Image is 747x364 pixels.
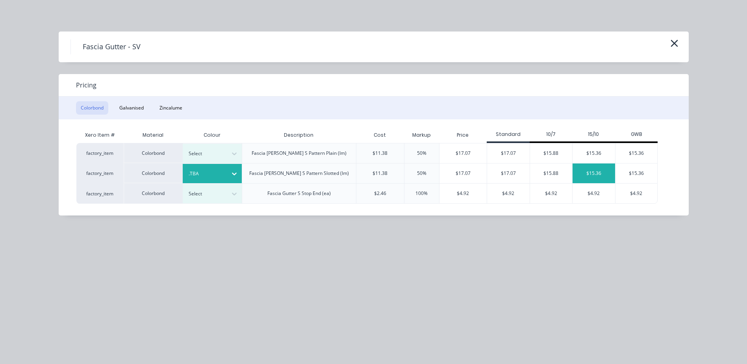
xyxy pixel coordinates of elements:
[530,143,573,163] div: $15.88
[615,143,658,163] div: $15.36
[487,184,530,203] div: $4.92
[487,131,530,138] div: Standard
[76,163,124,183] div: factory_item
[615,163,658,183] div: $15.36
[415,190,428,197] div: 100%
[267,190,331,197] div: Fascia Gutter S Stop End (ea)
[155,101,187,115] button: Zincalume
[404,127,439,143] div: Markup
[76,80,96,90] span: Pricing
[76,143,124,163] div: factory_item
[76,127,124,143] div: Xero Item #
[278,125,320,145] div: Description
[573,163,615,183] div: $15.36
[417,150,426,157] div: 50%
[115,101,148,115] button: Galvanised
[373,170,387,177] div: $11.38
[572,131,615,138] div: 15/10
[530,184,573,203] div: $4.92
[487,163,530,183] div: $17.07
[573,184,615,203] div: $4.92
[439,143,487,163] div: $17.07
[70,39,152,54] h4: Fascia Gutter - SV
[615,131,658,138] div: GWB
[573,143,615,163] div: $15.36
[530,131,573,138] div: 10/7
[439,127,487,143] div: Price
[252,150,347,157] div: Fascia [PERSON_NAME] S Pattern Plain (lm)
[124,127,183,143] div: Material
[374,190,386,197] div: $2.46
[249,170,349,177] div: Fascia [PERSON_NAME] S Pattern Slotted (lm)
[487,143,530,163] div: $17.07
[439,163,487,183] div: $17.07
[124,183,183,204] div: Colorbond
[439,184,487,203] div: $4.92
[124,143,183,163] div: Colorbond
[530,163,573,183] div: $15.88
[417,170,426,177] div: 50%
[356,127,404,143] div: Cost
[183,127,242,143] div: Colour
[615,184,658,203] div: $4.92
[76,101,108,115] button: Colorbond
[373,150,387,157] div: $11.38
[124,163,183,183] div: Colorbond
[76,183,124,204] div: factory_item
